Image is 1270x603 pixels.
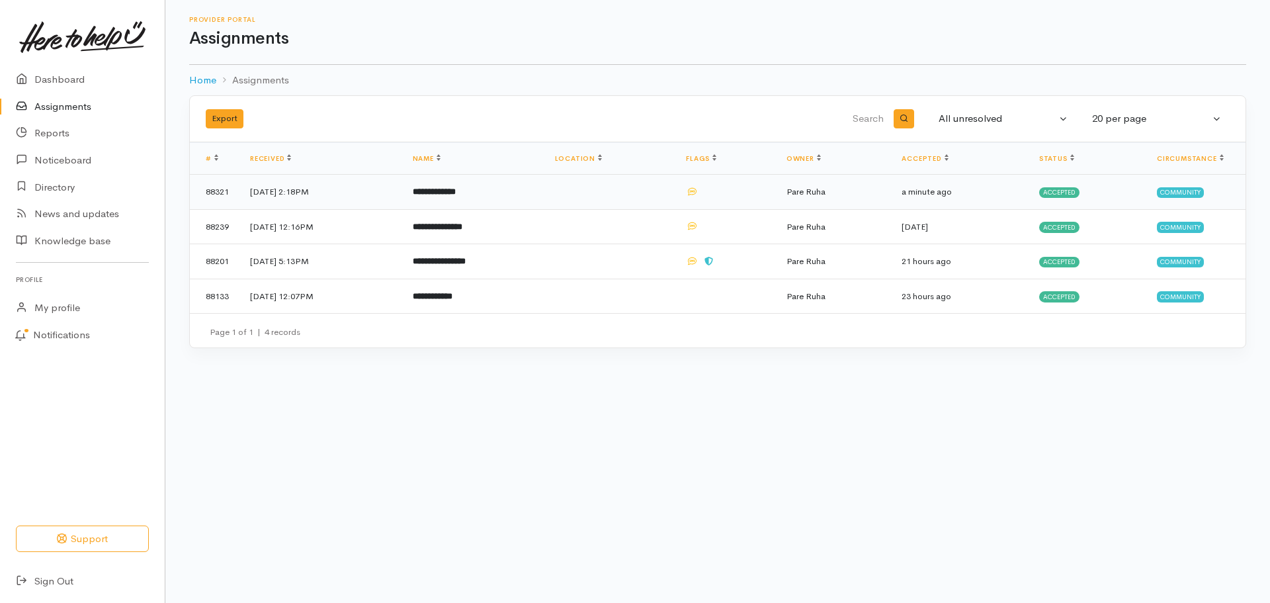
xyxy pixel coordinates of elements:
a: # [206,154,218,163]
td: [DATE] 12:16PM [239,209,402,244]
span: Pare Ruha [786,291,825,302]
span: Community [1157,187,1204,198]
span: Accepted [1039,222,1079,232]
a: Circumstance [1157,154,1224,163]
a: Home [189,73,216,88]
a: Flags [686,154,716,163]
span: Accepted [1039,291,1079,302]
a: Status [1039,154,1074,163]
button: Support [16,526,149,553]
span: Community [1157,257,1204,267]
span: Accepted [1039,257,1079,267]
a: Owner [786,154,821,163]
button: 20 per page [1084,106,1230,132]
span: | [257,326,261,338]
time: [DATE] [902,221,928,232]
div: All unresolved [939,111,1056,126]
a: Accepted [902,154,948,163]
span: Community [1157,222,1204,232]
time: 21 hours ago [902,255,951,267]
time: a minute ago [902,186,952,197]
td: 88201 [190,244,239,279]
small: Page 1 of 1 4 records [210,326,300,338]
button: All unresolved [931,106,1076,132]
a: Location [555,154,602,163]
li: Assignments [216,73,289,88]
span: Pare Ruha [786,186,825,197]
nav: breadcrumb [189,65,1246,96]
span: Community [1157,291,1204,302]
td: 88133 [190,279,239,313]
td: [DATE] 12:07PM [239,279,402,313]
td: [DATE] 5:13PM [239,244,402,279]
span: Pare Ruha [786,255,825,267]
a: Received [250,154,291,163]
td: 88239 [190,209,239,244]
button: Export [206,109,243,128]
h1: Assignments [189,29,1246,48]
td: 88321 [190,175,239,210]
a: Name [413,154,441,163]
h6: Provider Portal [189,16,1246,23]
span: Accepted [1039,187,1079,198]
span: Pare Ruha [786,221,825,232]
input: Search [568,103,886,135]
td: [DATE] 2:18PM [239,175,402,210]
time: 23 hours ago [902,291,951,302]
div: 20 per page [1092,111,1210,126]
h6: Profile [16,271,149,289]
